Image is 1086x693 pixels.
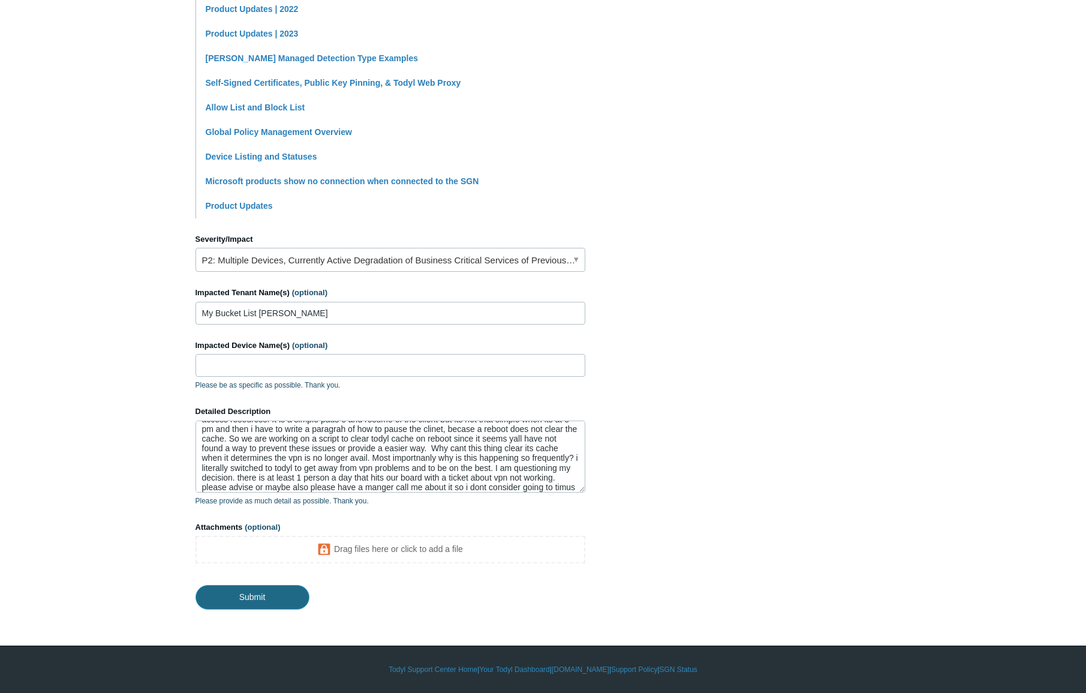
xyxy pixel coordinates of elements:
[389,664,477,675] a: Todyl Support Center Home
[206,127,352,137] a: Global Policy Management Overview
[206,29,299,38] a: Product Updates | 2023
[195,664,891,675] div: | | | |
[206,201,273,211] a: Product Updates
[195,340,585,352] label: Impacted Device Name(s)
[479,664,549,675] a: Your Todyl Dashboard
[611,664,657,675] a: Support Policy
[195,233,585,245] label: Severity/Impact
[195,521,585,533] label: Attachments
[195,406,585,418] label: Detailed Description
[292,288,327,297] span: (optional)
[206,78,461,88] a: Self-Signed Certificates, Public Key Pinning, & Todyl Web Proxy
[292,341,327,350] span: (optional)
[195,248,585,272] a: P2: Multiple Devices, Currently Active Degradation of Business Critical Services of Previously Wo...
[206,152,317,161] a: Device Listing and Statuses
[195,496,585,506] p: Please provide as much detail as possible. Thank you.
[195,585,309,609] input: Submit
[195,380,585,391] p: Please be as specific as possible. Thank you.
[206,103,305,112] a: Allow List and Block List
[660,664,697,675] a: SGN Status
[206,4,299,14] a: Product Updates | 2022
[245,523,280,532] span: (optional)
[206,53,418,63] a: [PERSON_NAME] Managed Detection Type Examples
[552,664,609,675] a: [DOMAIN_NAME]
[206,176,479,186] a: Microsoft products show no connection when connected to the SGN
[195,287,585,299] label: Impacted Tenant Name(s)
